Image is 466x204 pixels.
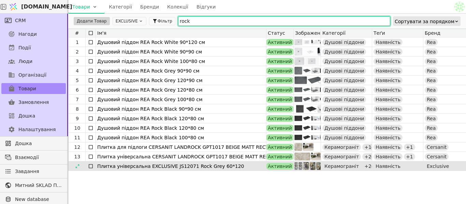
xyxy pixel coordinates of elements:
a: Завдання [1,166,66,177]
div: 8 [69,104,85,114]
span: Exclusive [427,163,449,170]
span: Налаштування [18,126,56,133]
span: Душові піддони [324,48,364,55]
span: Душові піддони [324,39,364,46]
span: CRM [15,17,26,24]
div: 2 [69,47,85,57]
span: Активний [268,144,292,151]
div: 9 [69,114,85,123]
span: Cersanit [427,153,447,160]
span: Душові піддони [324,67,364,74]
span: Взаємодії [15,154,62,161]
div: Плитка для підлоги CERSANIT LANDROCK GPT1017 BEIGE MATT RECT 59,8X59,8 [97,142,265,152]
span: + 1 other category [364,144,407,151]
span: Душові піддони [324,87,364,93]
span: + 2 other category [364,163,407,170]
span: New database [15,196,62,203]
span: Люди [18,58,32,65]
span: Організації [18,72,46,79]
span: Активний [268,134,292,141]
span: Активний [268,39,292,46]
span: Rea [427,125,436,131]
div: Душовий піддон REA Rock Black 90*90 см [97,104,265,114]
a: Налаштування [1,124,66,135]
div: Душовий піддон REA Rock Grey 100*80 см [97,95,265,104]
span: + 1 [406,144,413,151]
span: Ім'я [97,30,106,36]
input: Search [178,16,390,26]
span: Cersanit [427,144,447,151]
span: Наявність [376,163,401,170]
div: # [69,29,86,37]
span: Категорії [322,30,346,36]
span: Rea [427,115,436,122]
span: Активний [268,96,292,103]
span: Наявність [376,87,401,93]
span: Дошка [18,112,35,120]
span: Теґи [374,30,385,36]
span: Наявність [376,67,401,74]
span: Керамограніт [324,163,359,170]
span: Rea [427,77,436,84]
span: Статус [268,30,285,36]
span: Наявність [376,48,401,55]
span: Активний [268,163,292,170]
span: Дошка [15,140,62,147]
span: Rea [427,48,436,55]
span: Активний [268,58,292,65]
span: Душові піддони [324,106,364,112]
span: Нагоди [18,31,37,38]
span: Душові піддони [324,125,364,131]
span: Душові піддони [324,96,364,103]
span: Активний [268,153,292,160]
span: Наявність [376,134,401,141]
div: 13 [69,152,85,161]
span: [DOMAIN_NAME] [21,3,72,11]
span: Наявність [376,125,401,131]
div: 1 [69,37,85,47]
span: Наявність [376,58,401,65]
span: Rea [427,96,436,103]
a: Дошка [1,110,66,121]
span: Наявність [376,96,401,103]
div: 3 [69,57,85,66]
span: Наявність [376,115,401,122]
span: Наявність [376,77,401,84]
div: 7 [69,95,85,104]
span: Активний [268,125,292,131]
span: + 1 [406,153,413,160]
span: Душові піддони [324,58,364,65]
a: CRM [1,15,66,26]
span: Завдання [15,168,39,175]
span: Rea [427,106,436,112]
div: Душовий піддон REA Rock Grey 90*90 см [97,66,265,76]
div: 10 [69,123,85,133]
div: Душовий піддон REA Rock Black 120*80 см [97,123,265,133]
div: Плитка універсальна CERSANIT LANDROCK GPT1017 BEIGE MATT RECT 59,8X119,8 [97,152,265,161]
div: Душовий піддон REA Rock Grey 120*90 см [97,76,265,85]
div: 5 [69,76,85,85]
span: Душові піддони [324,77,364,84]
a: Дошка [1,138,66,149]
div: Душовий піддон REA Rock White 90*90 см [97,47,265,57]
span: Наявність [376,106,401,112]
span: Душові піддони [324,134,364,141]
a: Люди [1,56,66,67]
div: Душовий піддон REA Rock Black 100*80 см [97,133,265,142]
span: Товари [18,85,36,92]
span: Наявність [376,144,401,151]
img: 265d6d96d7e23aa92801cf2464590ab8 [454,2,465,12]
span: Активний [268,67,292,74]
a: Події [1,42,66,53]
span: Бренд [425,30,440,36]
div: Душовий піддон REA Rock Black 120*80 см [97,114,265,123]
span: Керамограніт [324,153,359,160]
span: + 2 other category [364,153,407,160]
button: Додати Товар [74,17,110,25]
a: [DOMAIN_NAME] [7,0,68,13]
span: Наявність [376,153,401,160]
a: Товари [1,83,66,94]
div: Сортувати за порядком [395,17,454,26]
div: 12 [69,142,85,152]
